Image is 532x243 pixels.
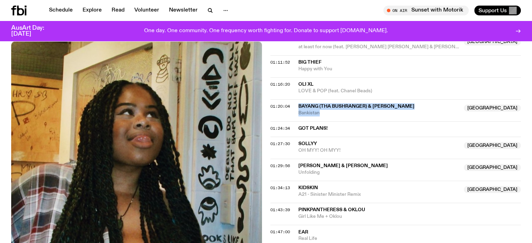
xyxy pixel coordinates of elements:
[270,59,290,65] span: 01:11:52
[270,185,290,191] span: 01:34:13
[298,163,388,168] span: [PERSON_NAME] & [PERSON_NAME]
[165,6,202,15] a: Newsletter
[383,6,469,15] button: On AirSunset with Motorik
[270,163,290,169] span: 01:29:56
[464,164,521,171] span: [GEOGRAPHIC_DATA]
[11,25,56,37] h3: AusArt Day: [DATE]
[298,235,521,242] span: Real Life
[270,230,290,234] button: 01:47:00
[130,6,163,15] a: Volunteer
[464,186,521,193] span: [GEOGRAPHIC_DATA]
[270,105,290,108] button: 01:20:04
[298,169,460,176] span: Unfolding
[298,44,460,50] span: at least for now (feat. [PERSON_NAME] [PERSON_NAME] & [PERSON_NAME])
[270,142,290,146] button: 01:27:30
[298,191,460,198] span: A21 - Sinister Minister Remix
[298,185,318,190] span: Kidskin
[270,103,290,109] span: 01:20:04
[298,141,317,146] span: SOLLYY
[298,230,308,235] span: ear
[270,83,290,86] button: 01:16:20
[270,208,290,212] button: 01:43:39
[478,7,507,14] span: Support Us
[474,6,521,15] button: Support Us
[270,229,290,235] span: 01:47:00
[298,125,517,132] span: GOT PLANS!
[45,6,77,15] a: Schedule
[464,142,521,149] span: [GEOGRAPHIC_DATA]
[270,127,290,130] button: 01:24:34
[298,147,460,154] span: OH MYY! OH MYY!
[298,66,521,72] span: Happy with You
[298,104,414,109] span: BAYANG (tha Bushranger) & [PERSON_NAME]
[270,164,290,168] button: 01:29:56
[298,88,521,94] span: LOVE & POP (feat. Chanel Beads)
[270,60,290,64] button: 01:11:52
[298,213,521,220] span: Girl Like Me + Oklou
[270,38,290,42] button: 01:08:37
[270,141,290,146] span: 01:27:30
[270,207,290,213] span: 01:43:39
[270,126,290,131] span: 01:24:34
[298,207,365,212] span: PinkPantheress & Oklou
[144,28,388,34] p: One day. One community. One frequency worth fighting for. Donate to support [DOMAIN_NAME].
[298,60,321,65] span: Big Thief
[464,38,521,45] span: [GEOGRAPHIC_DATA]
[464,105,521,112] span: [GEOGRAPHIC_DATA]
[298,110,460,116] span: Bankistan
[107,6,129,15] a: Read
[270,81,290,87] span: 01:16:20
[298,82,313,87] span: Oli XL
[78,6,106,15] a: Explore
[270,186,290,190] button: 01:34:13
